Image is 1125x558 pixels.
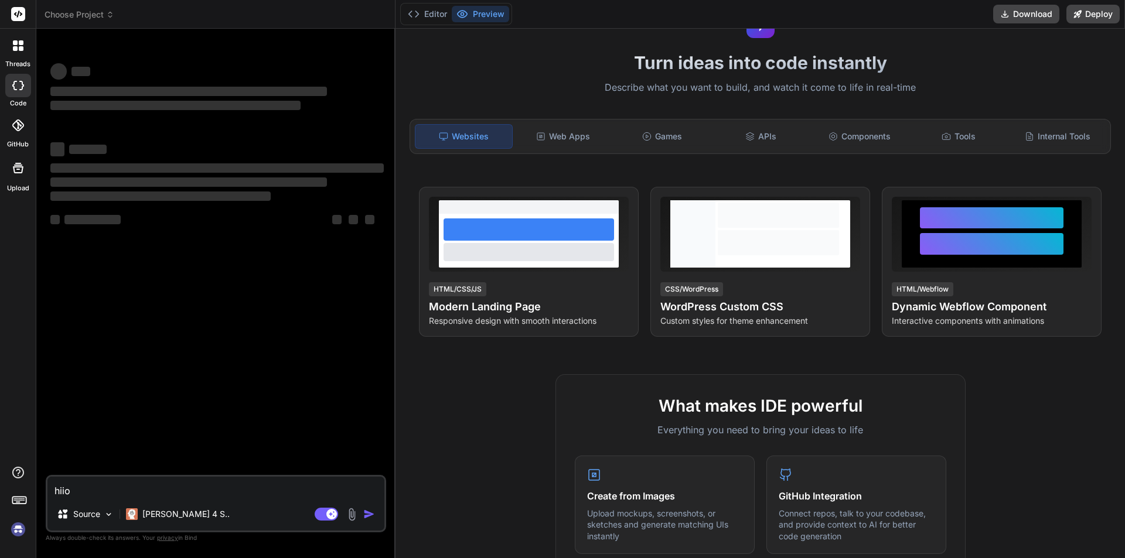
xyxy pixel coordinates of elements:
label: GitHub [7,139,29,149]
div: HTML/Webflow [892,282,953,296]
p: Everything you need to bring your ideas to life [575,423,946,437]
h1: Turn ideas into code instantly [403,52,1118,73]
label: code [10,98,26,108]
p: [PERSON_NAME] 4 S.. [142,508,230,520]
h2: What makes IDE powerful [575,393,946,418]
p: Upload mockups, screenshots, or sketches and generate matching UIs instantly [587,508,742,542]
label: Upload [7,183,29,193]
label: threads [5,59,30,69]
span: ‌ [50,87,327,96]
div: Games [614,124,711,149]
button: Editor [403,6,452,22]
div: APIs [712,124,809,149]
span: ‌ [50,215,60,224]
button: Download [993,5,1059,23]
span: ‌ [332,215,342,224]
div: Tools [911,124,1007,149]
span: ‌ [50,191,271,201]
span: ‌ [50,63,67,80]
p: Custom styles for theme enhancement [660,315,860,327]
p: Always double-check its answers. Your in Bind [46,532,386,543]
span: ‌ [71,67,90,76]
img: Claude 4 Sonnet [126,508,138,520]
span: Choose Project [45,9,114,20]
img: attachment [345,508,359,521]
h4: Dynamic Webflow Component [892,299,1092,315]
div: HTML/CSS/JS [429,282,486,296]
div: Components [812,124,908,149]
span: ‌ [50,177,327,187]
span: ‌ [69,145,107,154]
p: Connect repos, talk to your codebase, and provide context to AI for better code generation [779,508,934,542]
div: Web Apps [515,124,612,149]
p: Source [73,508,100,520]
button: Preview [452,6,509,22]
span: privacy [157,534,178,541]
h4: WordPress Custom CSS [660,299,860,315]
span: ‌ [50,163,384,173]
span: ‌ [50,101,301,110]
div: Internal Tools [1009,124,1106,149]
span: ‌ [50,142,64,156]
h4: GitHub Integration [779,489,934,503]
img: icon [363,508,375,520]
p: Responsive design with smooth interactions [429,315,629,327]
span: ‌ [349,215,358,224]
img: signin [8,519,28,539]
p: Describe what you want to build, and watch it come to life in real-time [403,80,1118,95]
textarea: hiio [47,477,384,498]
span: ‌ [365,215,374,224]
button: Deploy [1066,5,1120,23]
span: ‌ [64,215,121,224]
div: CSS/WordPress [660,282,723,296]
p: Interactive components with animations [892,315,1092,327]
img: Pick Models [104,509,114,519]
h4: Modern Landing Page [429,299,629,315]
div: Websites [415,124,513,149]
h4: Create from Images [587,489,742,503]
